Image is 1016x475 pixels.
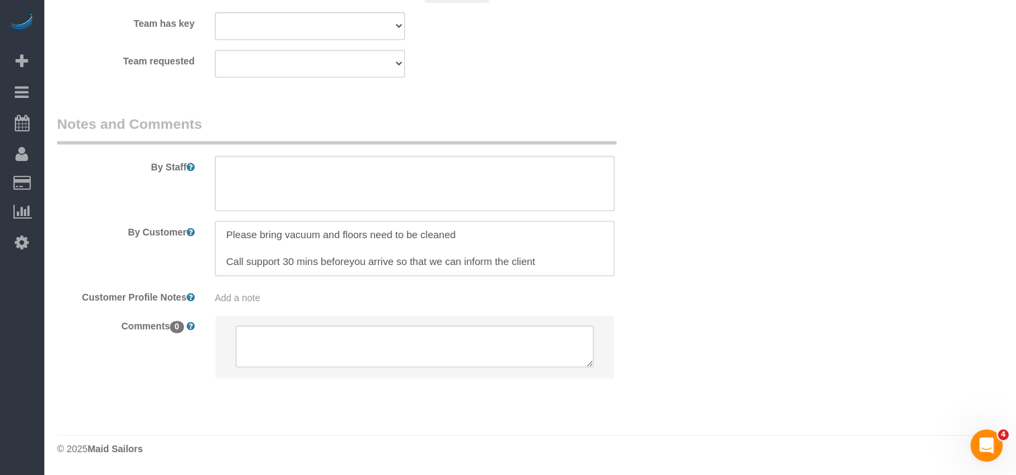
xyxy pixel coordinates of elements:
[47,221,205,239] label: By Customer
[970,429,1003,462] iframe: Intercom live chat
[47,50,205,68] label: Team requested
[8,13,35,32] img: Automaid Logo
[87,443,142,454] strong: Maid Sailors
[47,315,205,333] label: Comments
[215,293,261,303] span: Add a note
[47,156,205,174] label: By Staff
[57,442,1003,456] div: © 2025
[57,114,616,144] legend: Notes and Comments
[170,321,184,333] span: 0
[47,12,205,30] label: Team has key
[47,286,205,304] label: Customer Profile Notes
[998,429,1009,440] span: 4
